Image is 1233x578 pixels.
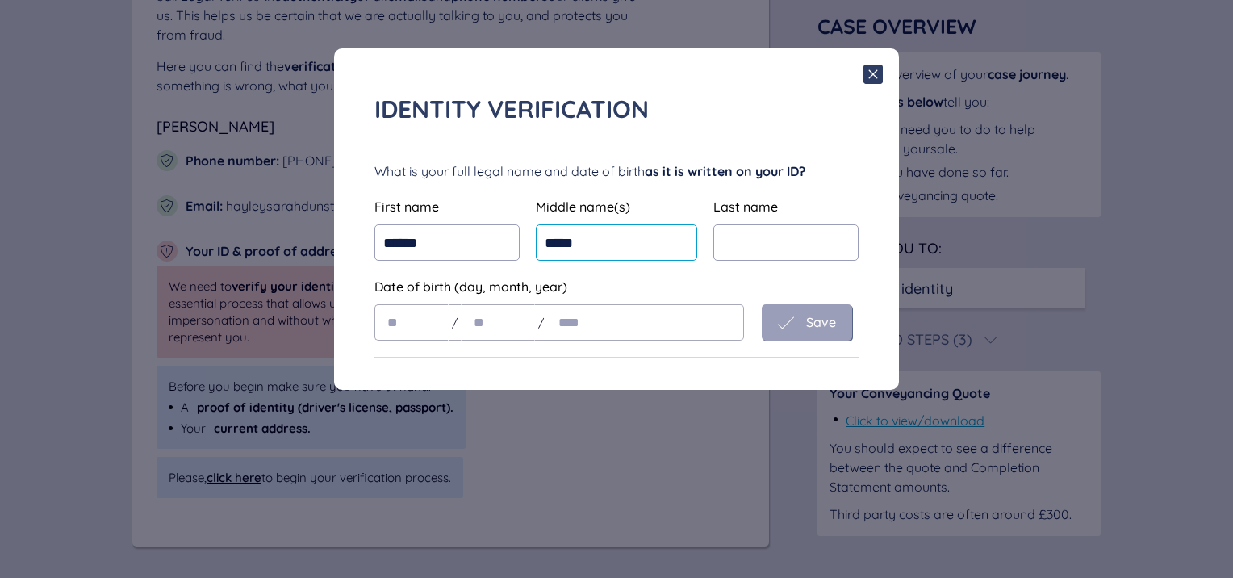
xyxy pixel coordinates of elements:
span: Middle name(s) [536,199,630,215]
span: First name [374,199,439,215]
div: / [449,304,461,341]
span: Last name [713,199,778,215]
span: as it is written on your ID? [645,163,805,179]
span: Save [806,315,836,329]
div: / [535,304,547,341]
span: Date of birth (day, month, year) [374,279,567,295]
div: What is your full legal name and date of birth [374,161,859,181]
span: Identity verification [374,94,649,124]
